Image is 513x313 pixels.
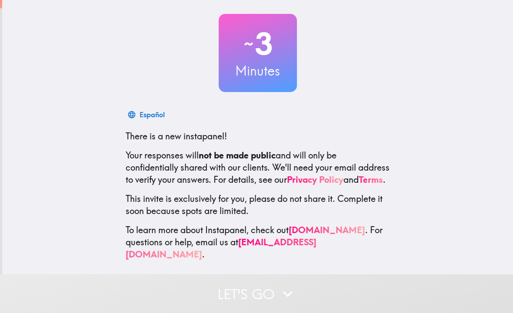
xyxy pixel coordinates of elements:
a: Privacy Policy [287,174,343,185]
h2: 3 [219,26,297,62]
button: Español [126,106,168,123]
span: ~ [243,31,255,57]
h3: Minutes [219,62,297,80]
p: To learn more about Instapanel, check out . For questions or help, email us at . [126,224,390,260]
a: [DOMAIN_NAME] [289,224,365,235]
p: This invite is exclusively for you, please do not share it. Complete it soon because spots are li... [126,193,390,217]
span: There is a new instapanel! [126,131,227,142]
div: Español [140,109,165,121]
a: Terms [359,174,383,185]
p: Your responses will and will only be confidentially shared with our clients. We'll need your emai... [126,149,390,186]
b: not be made public [199,150,276,161]
a: [EMAIL_ADDRESS][DOMAIN_NAME] [126,237,316,260]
